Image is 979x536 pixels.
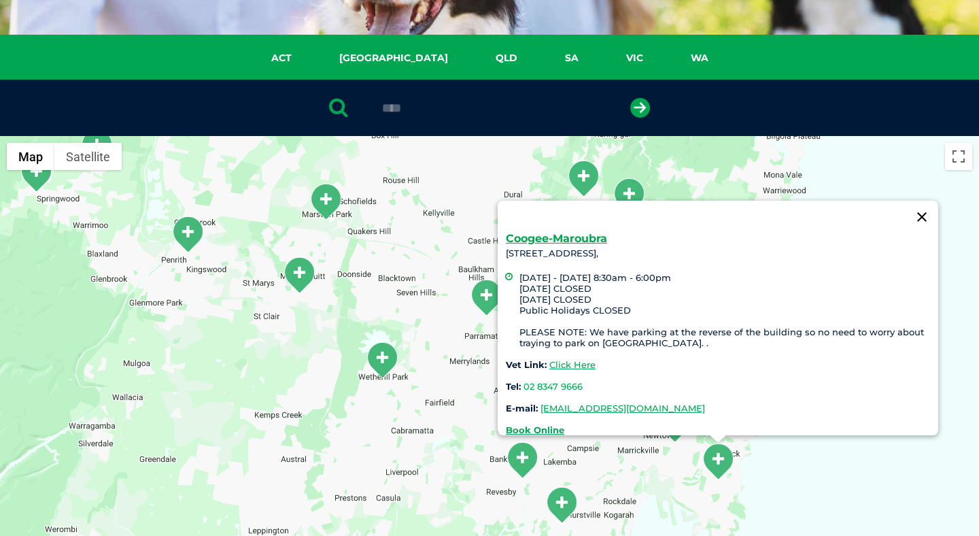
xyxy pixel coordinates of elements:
div: Mortdale [545,486,579,524]
div: Penrith Coreen Avenue [171,216,205,253]
li: [DATE] - [DATE] 8:30am - 6:00pm [DATE] CLOSED [DATE] CLOSED Public Holidays CLOSED PLEASE NOTE: W... [519,272,938,348]
a: [GEOGRAPHIC_DATA] [315,50,472,66]
div: North Parramatta [469,279,503,316]
div: Coogee-Maroubra [701,443,735,480]
div: Wetherill Park [365,341,399,379]
strong: E-mail: [506,403,538,414]
div: Minchinbury [282,256,316,294]
button: Show satellite imagery [54,143,122,170]
a: SA [541,50,602,66]
div: [STREET_ADDRESS], [506,233,938,435]
div: Hornsby [566,160,600,197]
strong: Tel: [506,381,521,392]
a: [EMAIL_ADDRESS][DOMAIN_NAME] [540,403,705,414]
strong: Vet Link: [506,359,547,370]
a: WA [667,50,732,66]
a: ACT [247,50,315,66]
div: Ku-ring-gai [612,178,646,215]
button: Close [906,201,938,233]
a: QLD [472,50,541,66]
div: Faulconbridge [19,155,53,192]
a: 02 8347 9666 [523,381,583,392]
button: Show street map [7,143,54,170]
div: Marsden Park [309,183,343,220]
div: Punchbowl [505,441,539,479]
a: VIC [602,50,667,66]
button: Toggle fullscreen view [945,143,972,170]
a: Book Online [506,424,564,435]
a: Click Here [549,359,596,370]
a: Coogee-Maroubra [506,232,607,245]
